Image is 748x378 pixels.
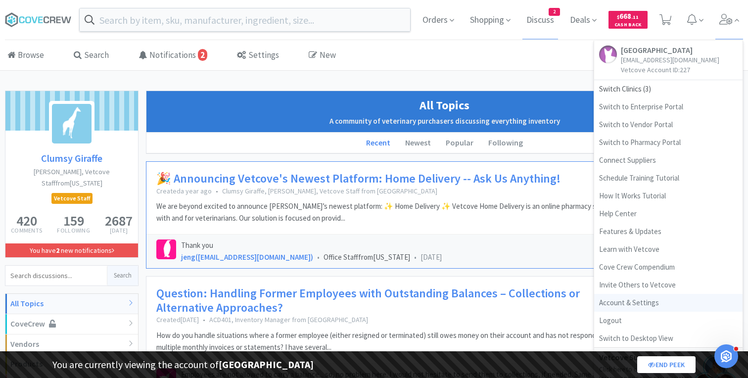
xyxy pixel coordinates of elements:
[614,22,642,29] span: Cash Back
[156,330,634,353] p: How do you handle situations where a former employee (either resigned or terminated) still owes m...
[52,193,92,203] span: Vetcove Staff
[156,172,561,186] a: 🎉 Announcing Vetcove's Newest Platform: Home Delivery -- Ask Us Anything!
[438,133,481,153] li: Popular
[198,49,207,61] span: 2
[156,315,634,324] p: Created [DATE] ACD401, Inventory Manager from [GEOGRAPHIC_DATA]
[317,252,320,262] span: •
[714,344,738,368] iframe: Intercom live chat
[5,294,138,314] div: All Topics
[156,200,634,224] p: We are beyond excited to announce [PERSON_NAME]’s newest platform: ✨ Home Delivery ✨ Vetcove Home...
[219,358,314,371] strong: [GEOGRAPHIC_DATA]
[105,228,133,234] p: [DATE]
[594,258,743,276] a: Cove Crew Compendium
[11,214,42,228] h5: 420
[621,46,719,55] h5: [GEOGRAPHIC_DATA]
[107,266,138,285] button: Search
[359,133,398,153] li: Recent
[421,252,442,262] span: [DATE]
[594,223,743,240] a: Features & Updates
[136,41,210,71] a: Notifications2
[5,243,138,257] a: You have2 new notifications
[105,214,133,228] h5: 2687
[594,80,743,98] span: Switch Clinics ( 3 )
[181,251,733,263] div: Office Staff from [US_STATE]
[621,65,719,75] p: Vetcove Account ID: 227
[594,134,743,151] a: Switch to Pharmacy Portal
[5,166,138,189] h2: [PERSON_NAME], Vetcove Staff from [US_STATE]
[56,246,59,255] strong: 2
[156,286,634,315] a: Question: Handling Former Employees with Outstanding Balances – Collections or Alternative Approa...
[594,169,743,187] a: Schedule Training Tutorial
[594,240,743,258] a: Learn with Vetcove
[594,330,743,347] a: Switch to Desktop View
[80,8,410,31] input: Search by item, sku, manufacturer, ingredient, size...
[57,228,90,234] p: Following
[631,14,639,20] span: . 11
[5,314,138,334] div: CoveCrew
[594,205,743,223] a: Help Center
[203,315,205,324] span: •
[234,41,281,71] a: Settings
[71,41,111,71] a: Search
[594,187,743,205] a: How It Works Tutorial
[414,252,417,262] span: •
[617,14,619,20] span: $
[594,276,743,294] a: Invite Others to Vetcove
[181,252,313,262] a: jeng([EMAIL_ADDRESS][DOMAIN_NAME])
[522,16,558,25] a: Discuss2
[52,357,314,373] p: You are currently viewing the account of
[637,356,696,373] a: End Peek
[594,41,743,80] a: [GEOGRAPHIC_DATA][EMAIL_ADDRESS][DOMAIN_NAME]Vetcove Account ID:227
[181,239,733,251] p: Thank you
[156,187,634,195] p: Created a year ago Clumsy Giraffe, [PERSON_NAME], Vetcove Staff from [GEOGRAPHIC_DATA]
[5,334,138,355] div: Vendors
[5,41,47,71] a: Browse
[151,96,738,115] h1: All Topics
[594,116,743,134] a: Switch to Vendor Portal
[306,41,338,71] a: New
[621,55,719,65] p: [EMAIL_ADDRESS][DOMAIN_NAME]
[398,133,438,153] li: Newest
[57,214,90,228] h5: 159
[617,11,639,21] span: 668
[216,187,218,195] span: •
[481,133,530,153] li: Following
[608,6,648,33] a: $668.11Cash Back
[5,266,107,285] input: Search discussions...
[151,115,738,127] h2: A community of veterinary purchasers discussing everything inventory
[549,8,560,15] span: 2
[594,98,743,116] a: Switch to Enterprise Portal
[11,228,42,234] p: Comments
[594,294,743,312] a: Account & Settings
[594,151,743,169] a: Connect Suppliers
[5,150,138,166] a: Clumsy Giraffe
[594,312,743,330] a: Logout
